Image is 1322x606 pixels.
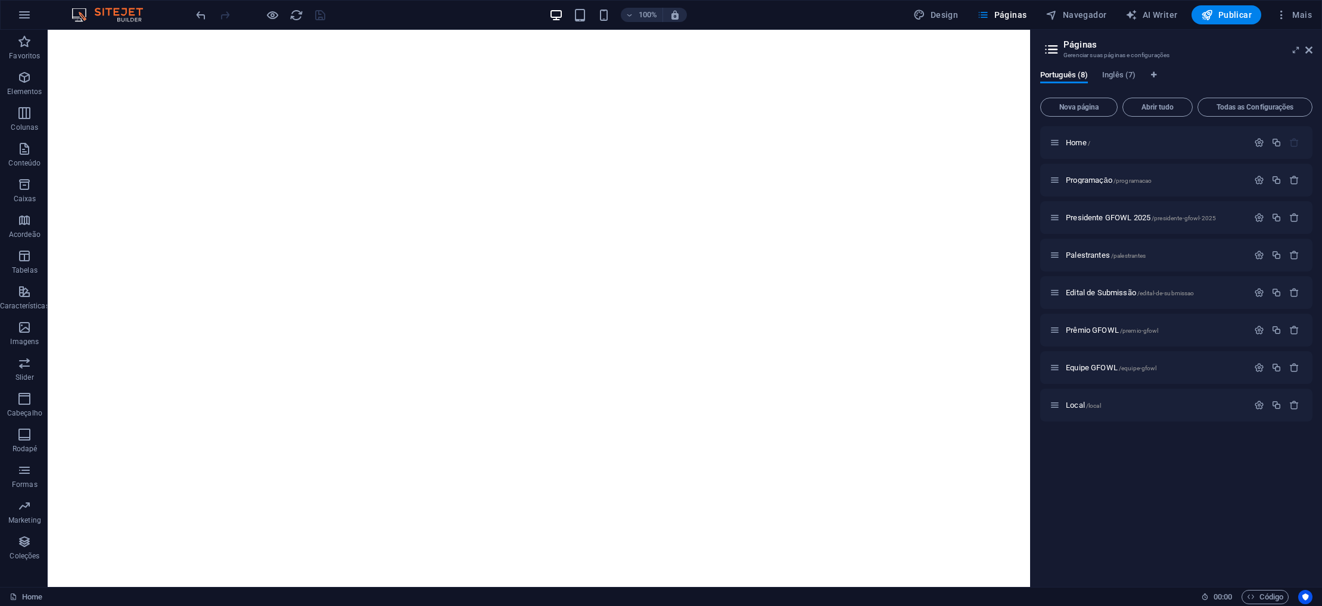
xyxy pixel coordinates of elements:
[10,551,39,561] p: Coleções
[1041,5,1111,24] button: Navegador
[1062,326,1248,334] div: Prêmio GFOWL/premio-gfowl
[1214,590,1232,604] span: 00 00
[1066,176,1152,185] span: Programaçāo
[1125,9,1177,21] span: AI Writer
[1066,138,1090,147] span: Clique para abrir a página
[1192,5,1261,24] button: Publicar
[1254,400,1264,410] div: Configurações
[1113,177,1152,184] span: /programacao
[1121,5,1182,24] button: AI Writer
[7,87,42,96] p: Elementos
[1066,326,1158,335] span: Clique para abrir a página
[1289,363,1299,373] div: Remover
[1086,402,1101,409] span: /local
[1289,250,1299,260] div: Remover
[1289,325,1299,335] div: Remover
[10,337,39,346] p: Imagens
[1066,401,1101,410] span: Clique para abrir a página
[1201,9,1252,21] span: Publicar
[1046,104,1112,111] span: Nova página
[194,8,208,22] button: undo
[10,590,42,604] a: Clique para cancelar a seleção. Clique duas vezes para abrir as Páginas
[1088,140,1090,146] span: /
[1271,138,1281,148] div: Duplicar
[11,123,38,132] p: Colunas
[9,51,40,61] p: Favoritos
[1271,363,1281,373] div: Duplicar
[1271,213,1281,223] div: Duplicar
[1203,104,1307,111] span: Todas as Configurações
[913,9,958,21] span: Design
[1254,175,1264,185] div: Configurações
[69,8,158,22] img: Editor Logo
[1063,50,1289,61] h3: Gerenciar suas páginas e configurações
[1247,590,1283,604] span: Código
[972,5,1031,24] button: Páginas
[1040,68,1088,85] span: Português (8)
[639,8,658,22] h6: 100%
[1062,364,1248,371] div: Equipe GFOWL/equipe-gfowl
[14,194,36,204] p: Caixas
[9,230,41,239] p: Acordeão
[1271,5,1317,24] button: Mais
[1254,213,1264,223] div: Configurações
[1040,98,1118,117] button: Nova página
[1062,289,1248,296] div: Edital de Submissão/edital-de-submissao
[1271,250,1281,260] div: Duplicar
[1066,288,1194,297] span: Clique para abrir a página
[1062,176,1248,184] div: Programaçāo/programacao
[670,10,680,20] i: Ao redimensionar, ajusta automaticamente o nível de zoom para caber no dispositivo escolhido.
[1152,215,1216,221] span: /presidente-gfowl-2025
[621,8,663,22] button: 100%
[1137,290,1195,296] span: /edital-de-submissao
[1201,590,1233,604] h6: Tempo de sessão
[1289,288,1299,298] div: Remover
[1271,175,1281,185] div: Duplicar
[1102,68,1136,85] span: Inglês (7)
[1062,401,1248,409] div: Local/local
[194,8,208,22] i: Desfazer: Alterar itens do menu (Ctrl+Z)
[1066,213,1216,222] span: Presidente GFOWL 2025
[12,480,38,489] p: Formas
[1066,251,1146,260] span: Clique para abrir a página
[1122,98,1193,117] button: Abrir tudo
[1289,138,1299,148] div: A página inicial não pode ser excluída
[1254,363,1264,373] div: Configurações
[1254,288,1264,298] div: Configurações
[1222,592,1224,601] span: :
[1289,400,1299,410] div: Remover
[1062,214,1248,221] div: Presidente GFOWL 2025/presidente-gfowl-2025
[1289,175,1299,185] div: Remover
[265,8,279,22] button: Clique aqui para sair do modo de visualização e continuar editando
[1111,252,1146,259] span: /palestrantes
[289,8,303,22] button: reload
[12,265,38,275] p: Tabelas
[290,8,303,22] i: Recarregar página
[13,444,38,454] p: Rodapé
[15,373,34,382] p: Slider
[1289,213,1299,223] div: Remover
[8,516,41,525] p: Marketing
[1120,327,1159,334] span: /premio-gfowl
[1254,325,1264,335] div: Configurações
[7,408,42,418] p: Cabeçalho
[1271,400,1281,410] div: Duplicar
[1062,251,1248,259] div: Palestrantes/palestrantes
[1040,70,1312,93] div: Guia de Idiomas
[1062,139,1248,146] div: Home/
[977,9,1027,21] span: Páginas
[1128,104,1187,111] span: Abrir tudo
[1197,98,1312,117] button: Todas as Configurações
[1276,9,1312,21] span: Mais
[1298,590,1312,604] button: Usercentrics
[1063,39,1312,50] h2: Páginas
[1271,325,1281,335] div: Duplicar
[8,158,41,168] p: Conteúdo
[1254,250,1264,260] div: Configurações
[1242,590,1289,604] button: Código
[1254,138,1264,148] div: Configurações
[1066,363,1156,372] span: Clique para abrir a página
[1046,9,1106,21] span: Navegador
[1119,365,1157,371] span: /equipe-gfowl
[909,5,963,24] button: Design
